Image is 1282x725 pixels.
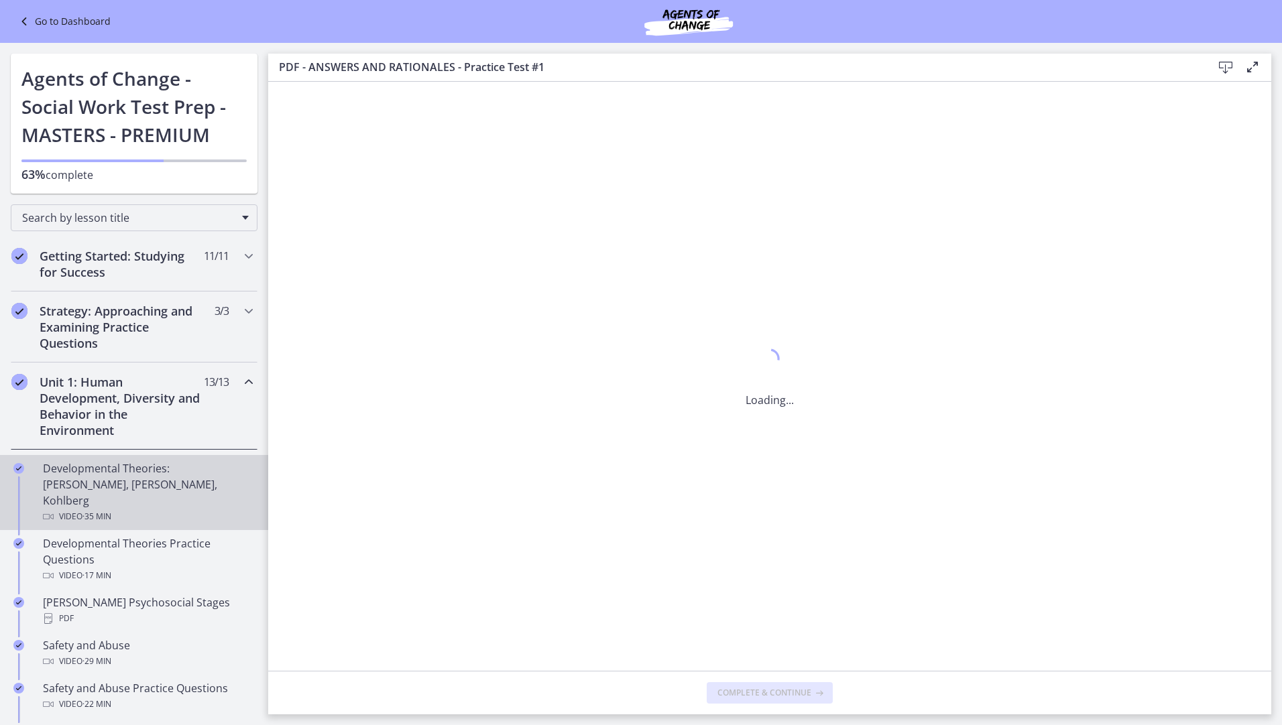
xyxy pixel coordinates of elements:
p: complete [21,166,247,183]
span: Search by lesson title [22,210,235,225]
div: [PERSON_NAME] Psychosocial Stages [43,594,252,627]
h2: Getting Started: Studying for Success [40,248,203,280]
div: Developmental Theories Practice Questions [43,535,252,584]
i: Completed [13,597,24,608]
span: · 17 min [82,568,111,584]
i: Completed [13,538,24,549]
i: Completed [11,303,27,319]
div: 1 [746,345,794,376]
div: Video [43,568,252,584]
img: Agents of Change [608,5,769,38]
h1: Agents of Change - Social Work Test Prep - MASTERS - PREMIUM [21,64,247,149]
span: 3 / 3 [215,303,229,319]
h3: PDF - ANSWERS AND RATIONALES - Practice Test #1 [279,59,1191,75]
div: Video [43,509,252,525]
div: Safety and Abuse Practice Questions [43,680,252,712]
span: 13 / 13 [204,374,229,390]
i: Completed [13,463,24,474]
i: Completed [11,374,27,390]
div: Video [43,696,252,712]
span: 63% [21,166,46,182]
i: Completed [13,640,24,651]
span: · 35 min [82,509,111,525]
i: Completed [13,683,24,694]
i: Completed [11,248,27,264]
div: Search by lesson title [11,204,257,231]
div: Video [43,653,252,669]
span: · 22 min [82,696,111,712]
div: PDF [43,610,252,627]
span: · 29 min [82,653,111,669]
button: Complete & continue [707,682,833,704]
h2: Strategy: Approaching and Examining Practice Questions [40,303,203,351]
h2: Unit 1: Human Development, Diversity and Behavior in the Environment [40,374,203,438]
div: Safety and Abuse [43,637,252,669]
span: 11 / 11 [204,248,229,264]
span: Complete & continue [717,687,811,698]
div: Developmental Theories: [PERSON_NAME], [PERSON_NAME], Kohlberg [43,460,252,525]
p: Loading... [746,392,794,408]
a: Go to Dashboard [16,13,111,29]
